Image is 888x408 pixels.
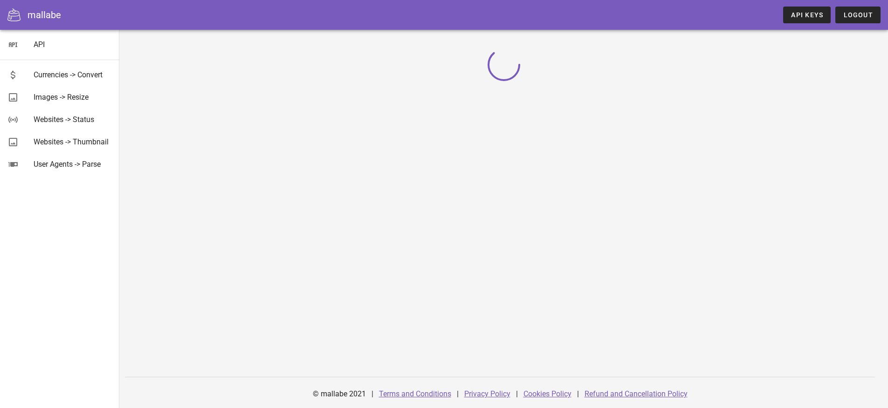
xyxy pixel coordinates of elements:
[577,383,579,405] div: |
[379,389,451,398] a: Terms and Conditions
[843,11,873,19] span: Logout
[791,11,823,19] span: API Keys
[372,383,373,405] div: |
[34,93,112,102] div: Images -> Resize
[307,383,372,405] div: © mallabe 2021
[835,7,881,23] button: Logout
[34,70,112,79] div: Currencies -> Convert
[464,389,510,398] a: Privacy Policy
[783,7,831,23] a: API Keys
[34,137,112,146] div: Websites -> Thumbnail
[585,389,688,398] a: Refund and Cancellation Policy
[516,383,518,405] div: |
[34,160,112,169] div: User Agents -> Parse
[457,383,459,405] div: |
[34,40,112,49] div: API
[28,8,61,22] div: mallabe
[523,389,571,398] a: Cookies Policy
[34,115,112,124] div: Websites -> Status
